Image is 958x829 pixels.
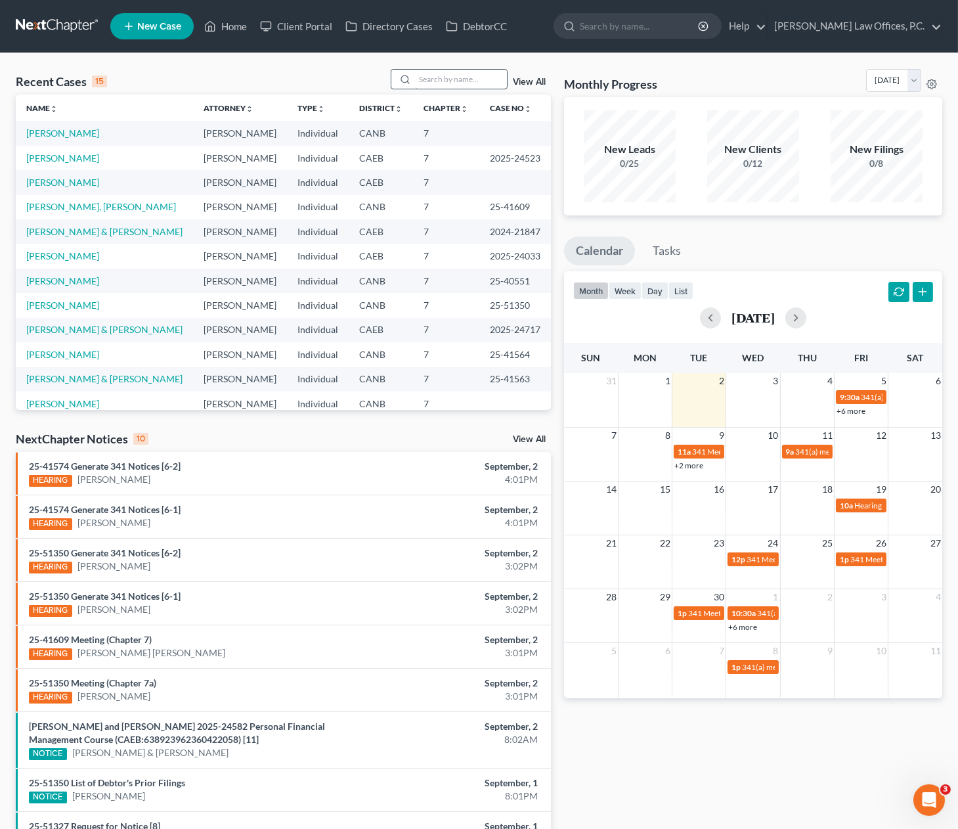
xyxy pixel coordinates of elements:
span: Fri [854,352,868,363]
div: 4:01PM [377,473,538,486]
span: Tue [691,352,708,363]
a: [PERSON_NAME] [77,516,150,529]
a: 25-51350 Generate 341 Notices [6-2] [29,547,181,558]
a: [PERSON_NAME] & [PERSON_NAME] [26,373,183,384]
td: 25-41609 [479,195,551,219]
div: September, 2 [377,547,538,560]
td: Individual [287,195,349,219]
td: [PERSON_NAME] [193,244,287,268]
input: Search by name... [415,70,507,89]
a: Home [198,14,253,38]
div: HEARING [29,605,72,617]
span: 11 [929,643,942,659]
a: Help [722,14,766,38]
td: [PERSON_NAME] [193,367,287,392]
span: 29 [659,589,672,605]
span: 24 [767,535,780,551]
div: NOTICE [29,792,67,803]
span: 17 [767,482,780,497]
span: 341(a) meeting for [PERSON_NAME] [757,608,884,618]
span: 341 Meeting for [PERSON_NAME] [692,447,810,457]
span: 21 [605,535,618,551]
div: September, 2 [377,590,538,603]
a: [PERSON_NAME] [77,560,150,573]
span: 341 Meeting for [PERSON_NAME] [688,608,806,618]
span: 1p [840,554,849,564]
td: [PERSON_NAME] [193,318,287,342]
td: [PERSON_NAME] [193,170,287,194]
span: 12 [875,428,888,443]
div: 8:02AM [377,733,538,746]
td: Individual [287,219,349,244]
i: unfold_more [395,105,403,113]
td: [PERSON_NAME] [193,121,287,145]
td: CANB [349,392,413,416]
div: September, 1 [377,776,538,790]
span: 28 [605,589,618,605]
a: +6 more [837,406,865,416]
span: 10 [875,643,888,659]
div: 0/12 [707,157,799,170]
a: Tasks [641,236,693,265]
button: month [573,282,609,300]
span: 23 [712,535,726,551]
td: Individual [287,121,349,145]
span: 11 [821,428,834,443]
div: 10 [133,433,148,445]
a: [PERSON_NAME] [26,250,99,261]
div: HEARING [29,475,72,487]
button: list [668,282,693,300]
td: Individual [287,170,349,194]
span: 1p [731,662,741,672]
span: 27 [929,535,942,551]
td: CANB [349,121,413,145]
button: week [609,282,642,300]
a: 25-41574 Generate 341 Notices [6-1] [29,504,181,515]
td: 25-41563 [479,367,551,392]
a: [PERSON_NAME] & [PERSON_NAME] [26,324,183,335]
a: [PERSON_NAME] and [PERSON_NAME] 2025-24582 Personal Financial Management Course (CAEB:63892396236... [29,721,325,745]
span: 341(a) meeting for [PERSON_NAME] [742,662,869,672]
span: 4 [934,589,942,605]
span: 14 [605,482,618,497]
a: Attorneyunfold_more [204,103,253,113]
td: 25-40551 [479,269,551,293]
div: September, 2 [377,677,538,690]
td: 7 [414,219,479,244]
input: Search by name... [580,14,700,38]
span: 3 [940,784,951,795]
a: Directory Cases [339,14,439,38]
div: New Filings [831,142,923,157]
a: [PERSON_NAME] [26,300,99,311]
span: 10:30a [731,608,756,618]
div: New Leads [584,142,676,157]
a: Case Nounfold_more [490,103,532,113]
a: [PERSON_NAME] [77,473,150,486]
td: [PERSON_NAME] [193,293,287,317]
span: 12p [731,554,745,564]
span: Mon [634,352,657,363]
span: 2 [826,589,834,605]
td: [PERSON_NAME] [193,269,287,293]
a: View All [513,435,546,444]
span: 7 [610,428,618,443]
span: 18 [821,482,834,497]
td: Individual [287,392,349,416]
td: CAEB [349,244,413,268]
div: 3:01PM [377,646,538,660]
span: 9:30a [840,392,860,402]
a: 25-51350 List of Debtor's Prior Filings [29,777,185,788]
td: 7 [414,170,479,194]
div: NextChapter Notices [16,431,148,447]
span: 15 [659,482,672,497]
a: [PERSON_NAME] [77,603,150,616]
td: CAEB [349,170,413,194]
span: 26 [875,535,888,551]
span: 16 [712,482,726,497]
span: 3 [772,373,780,389]
td: Individual [287,318,349,342]
i: unfold_more [524,105,532,113]
td: 7 [414,195,479,219]
td: [PERSON_NAME] [193,195,287,219]
a: 25-51350 Meeting (Chapter 7a) [29,677,156,688]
